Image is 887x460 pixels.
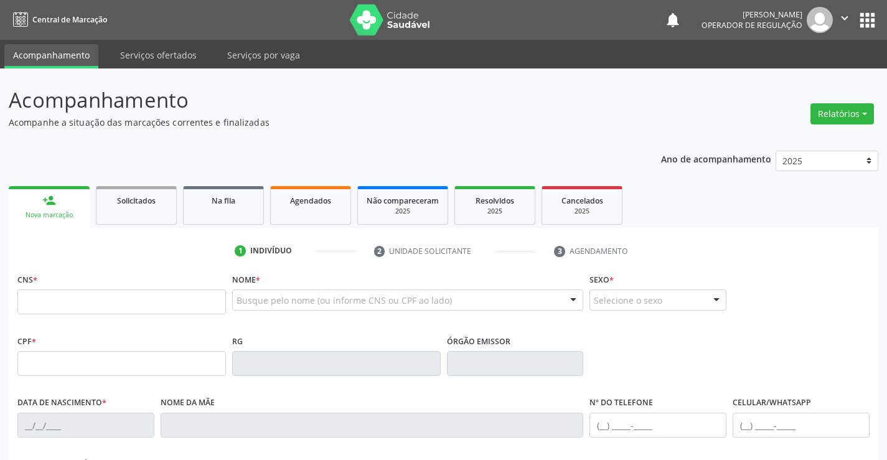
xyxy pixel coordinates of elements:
a: Acompanhamento [4,44,98,68]
label: Nome [232,270,260,289]
i:  [838,11,852,25]
button: apps [856,9,878,31]
div: 2025 [464,207,526,216]
span: Solicitados [117,195,156,206]
p: Ano de acompanhamento [661,151,771,166]
label: CPF [17,332,36,351]
label: CNS [17,270,37,289]
button:  [833,7,856,33]
a: Serviços ofertados [111,44,205,66]
span: Na fila [212,195,235,206]
label: Sexo [589,270,614,289]
input: (__) _____-_____ [589,413,726,438]
label: Órgão emissor [447,332,510,351]
span: Cancelados [561,195,603,206]
label: Data de nascimento [17,393,106,413]
div: person_add [42,194,56,207]
p: Acompanhe a situação das marcações correntes e finalizadas [9,116,617,129]
button: notifications [664,11,682,29]
a: Serviços por vaga [218,44,309,66]
p: Acompanhamento [9,85,617,116]
div: 1 [235,245,246,256]
span: Não compareceram [367,195,439,206]
img: img [807,7,833,33]
span: Selecione o sexo [594,294,662,307]
span: Resolvidos [476,195,514,206]
span: Operador de regulação [702,20,802,31]
span: Agendados [290,195,331,206]
span: Central de Marcação [32,14,107,25]
label: Nome da mãe [161,393,215,413]
input: __/__/____ [17,413,154,438]
div: Nova marcação [17,210,81,220]
button: Relatórios [810,103,874,124]
label: Celular/WhatsApp [733,393,811,413]
div: 2025 [367,207,439,216]
span: Busque pelo nome (ou informe CNS ou CPF ao lado) [237,294,452,307]
div: Indivíduo [250,245,292,256]
label: Nº do Telefone [589,393,653,413]
div: 2025 [551,207,613,216]
a: Central de Marcação [9,9,107,30]
input: (__) _____-_____ [733,413,870,438]
div: [PERSON_NAME] [702,9,802,20]
label: RG [232,332,243,351]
